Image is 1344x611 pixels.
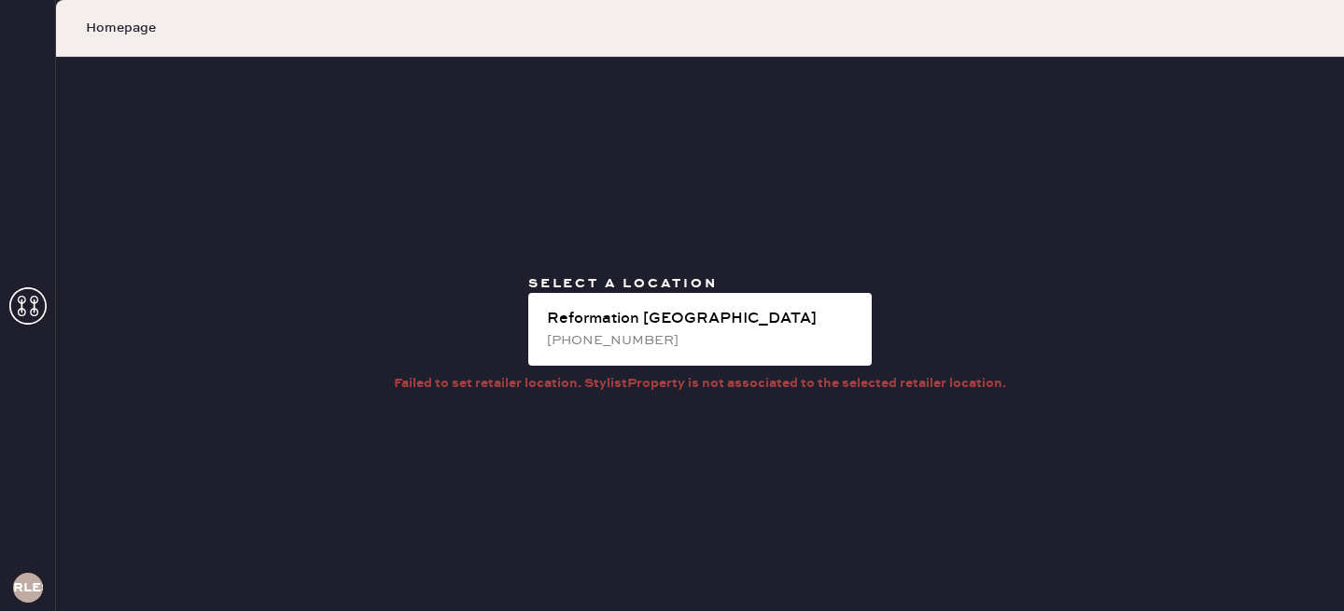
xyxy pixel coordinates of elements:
[394,373,1006,394] div: Failed to set retailer location. StylistProperty is not associated to the selected retailer locat...
[547,308,857,330] div: Reformation [GEOGRAPHIC_DATA]
[528,275,718,292] span: Select a location
[86,19,156,37] span: Homepage
[547,330,857,351] div: [PHONE_NUMBER]
[13,581,43,594] h3: RLESA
